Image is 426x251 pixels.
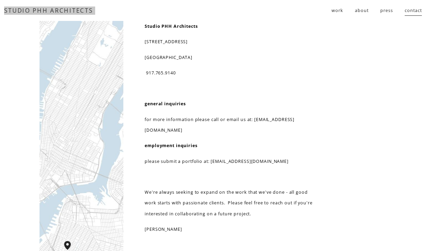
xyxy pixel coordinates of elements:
a: press [380,5,393,16]
strong: employment inquiries [145,143,198,148]
p: 917.765.9140 [145,68,316,78]
a: folder dropdown [332,5,343,16]
p: [PERSON_NAME] [145,224,316,235]
p: [STREET_ADDRESS] [145,36,316,47]
a: contact [405,5,422,16]
p: [GEOGRAPHIC_DATA] [145,52,316,63]
a: STUDIO PHH ARCHITECTS [4,7,93,14]
p: We're always seeking to expand on the work that we've done - all good work starts with passionate... [145,187,316,219]
a: about [355,5,368,16]
strong: general inquiries [145,101,186,107]
strong: Studio PHH Architects [145,23,198,29]
p: please submit a portfolio at: [EMAIL_ADDRESS][DOMAIN_NAME] [145,156,316,167]
span: work [332,5,343,16]
p: for more information please call or email us at: [EMAIL_ADDRESS][DOMAIN_NAME] [145,114,316,136]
